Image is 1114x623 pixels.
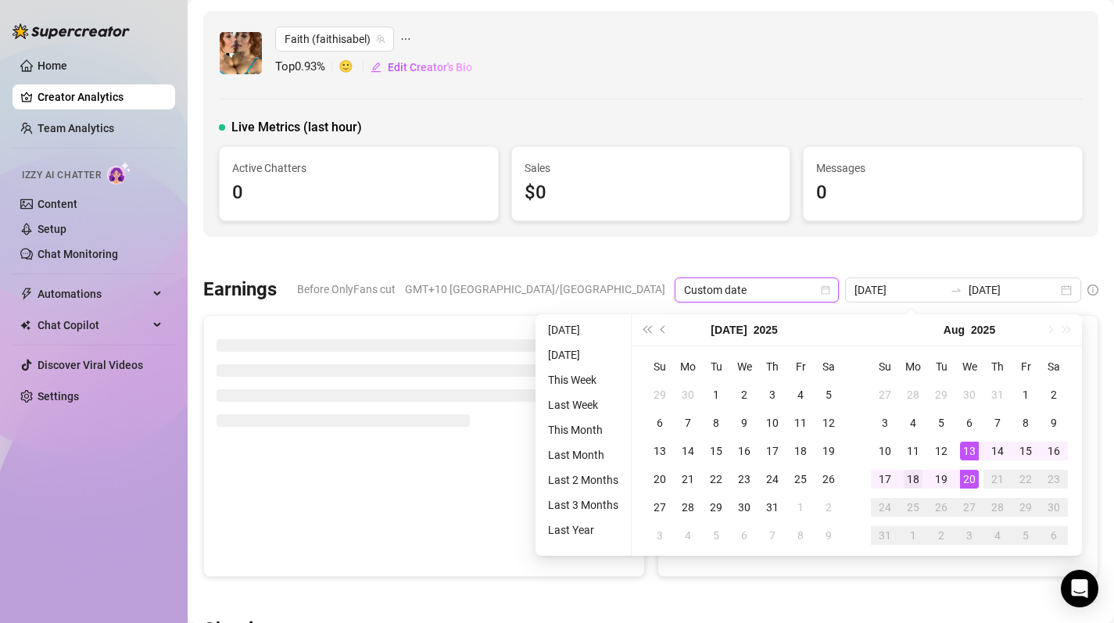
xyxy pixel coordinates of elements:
li: This Month [542,421,625,439]
div: 6 [735,526,754,545]
span: swap-right [950,284,962,296]
td: 2025-08-03 [871,409,899,437]
td: 2025-08-03 [646,521,674,550]
li: [DATE] [542,346,625,364]
td: 2025-07-16 [730,437,758,465]
td: 2025-09-05 [1012,521,1040,550]
td: 2025-07-25 [786,465,815,493]
div: 3 [763,385,782,404]
th: Su [646,353,674,381]
div: 8 [791,526,810,545]
div: 24 [763,470,782,489]
span: Active Chatters [232,159,485,177]
span: Chat Copilot [38,313,149,338]
div: 4 [904,414,922,432]
li: This Week [542,371,625,389]
div: 27 [876,385,894,404]
span: to [950,284,962,296]
div: 15 [1016,442,1035,460]
div: 10 [763,414,782,432]
div: 3 [650,526,669,545]
td: 2025-07-27 [646,493,674,521]
div: 20 [960,470,979,489]
div: 22 [707,470,725,489]
td: 2025-08-05 [927,409,955,437]
td: 2025-08-09 [1040,409,1068,437]
div: 16 [1044,442,1063,460]
td: 2025-08-30 [1040,493,1068,521]
button: Choose a year [754,314,778,346]
td: 2025-08-08 [786,521,815,550]
td: 2025-08-01 [786,493,815,521]
a: Creator Analytics [38,84,163,109]
div: 2 [1044,385,1063,404]
div: 1 [707,385,725,404]
th: Th [758,353,786,381]
td: 2025-08-14 [983,437,1012,465]
div: 24 [876,498,894,517]
div: 3 [876,414,894,432]
span: Sales [525,159,778,177]
div: 12 [819,414,838,432]
td: 2025-07-26 [815,465,843,493]
button: Choose a month [944,314,965,346]
div: 2 [735,385,754,404]
td: 2025-08-09 [815,521,843,550]
div: 30 [1044,498,1063,517]
img: Chat Copilot [20,320,30,331]
td: 2025-07-08 [702,409,730,437]
th: Tu [927,353,955,381]
div: 1 [1016,385,1035,404]
td: 2025-07-18 [786,437,815,465]
td: 2025-07-23 [730,465,758,493]
td: 2025-08-18 [899,465,927,493]
td: 2025-07-29 [702,493,730,521]
span: Izzy AI Chatter [22,168,101,183]
td: 2025-08-20 [955,465,983,493]
td: 2025-08-10 [871,437,899,465]
button: Choose a month [711,314,747,346]
td: 2025-07-31 [983,381,1012,409]
a: Team Analytics [38,122,114,134]
button: Edit Creator's Bio [370,55,473,80]
td: 2025-08-25 [899,493,927,521]
div: 15 [707,442,725,460]
span: 🙂 [338,58,370,77]
div: 29 [1016,498,1035,517]
div: 0 [816,178,1069,208]
td: 2025-08-26 [927,493,955,521]
div: 9 [1044,414,1063,432]
span: Faith (faithisabel) [285,27,385,51]
td: 2025-07-05 [815,381,843,409]
div: 27 [960,498,979,517]
button: Choose a year [971,314,995,346]
td: 2025-08-07 [758,521,786,550]
div: 2 [819,498,838,517]
div: 31 [876,526,894,545]
div: 9 [735,414,754,432]
td: 2025-08-04 [899,409,927,437]
span: GMT+10 [GEOGRAPHIC_DATA]/[GEOGRAPHIC_DATA] [405,277,665,301]
td: 2025-07-15 [702,437,730,465]
th: Tu [702,353,730,381]
div: 7 [679,414,697,432]
td: 2025-08-28 [983,493,1012,521]
td: 2025-07-11 [786,409,815,437]
td: 2025-07-03 [758,381,786,409]
td: 2025-07-12 [815,409,843,437]
div: 29 [932,385,951,404]
td: 2025-07-28 [674,493,702,521]
a: Settings [38,390,79,403]
td: 2025-07-19 [815,437,843,465]
div: 29 [650,385,669,404]
span: Edit Creator's Bio [388,61,472,73]
div: 13 [960,442,979,460]
a: Discover Viral Videos [38,359,143,371]
button: Previous month (PageUp) [655,314,672,346]
td: 2025-09-01 [899,521,927,550]
div: 4 [679,526,697,545]
div: 30 [735,498,754,517]
li: [DATE] [542,320,625,339]
input: End date [969,281,1058,299]
td: 2025-09-04 [983,521,1012,550]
